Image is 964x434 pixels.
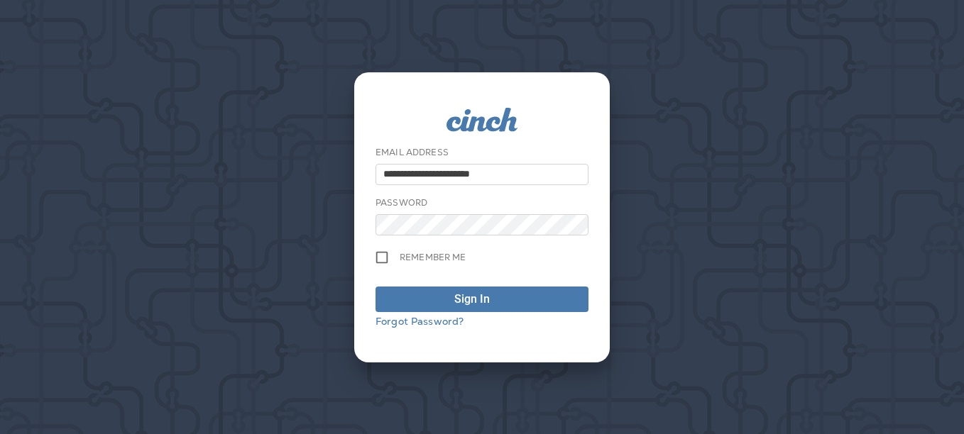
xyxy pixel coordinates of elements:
label: Email Address [376,147,449,158]
div: Sign In [454,291,490,308]
label: Password [376,197,427,208]
span: Remember me [400,252,466,263]
a: Forgot Password? [376,315,464,328]
button: Sign In [376,286,588,312]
